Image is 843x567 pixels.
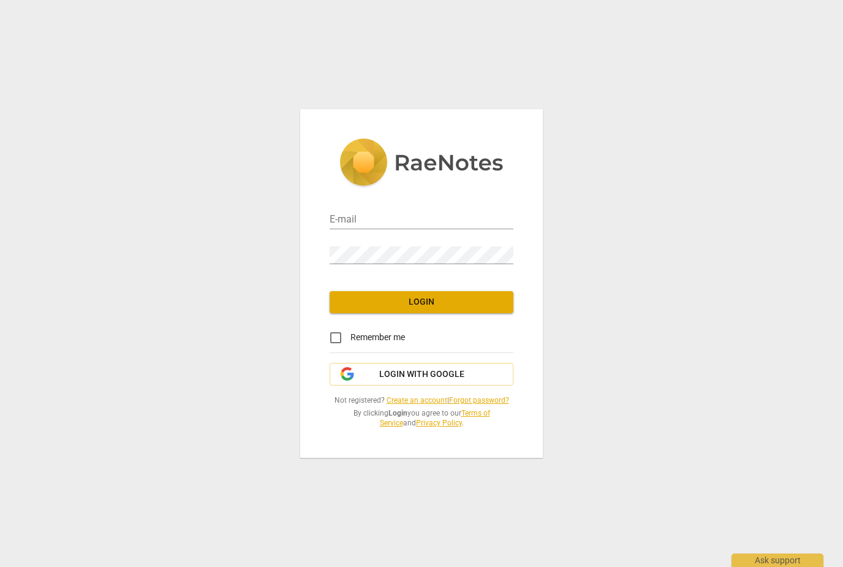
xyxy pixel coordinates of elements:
span: Not registered? | [330,395,513,406]
a: Terms of Service [380,409,490,428]
a: Privacy Policy [416,419,462,427]
a: Create an account [387,396,447,405]
b: Login [388,409,407,417]
a: Forgot password? [449,396,509,405]
span: Login [339,296,504,308]
button: Login with Google [330,363,513,386]
img: 5ac2273c67554f335776073100b6d88f.svg [339,139,504,189]
span: By clicking you agree to our and . [330,408,513,428]
span: Login with Google [379,368,464,381]
span: Remember me [350,331,405,344]
button: Login [330,291,513,313]
div: Ask support [731,554,823,567]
